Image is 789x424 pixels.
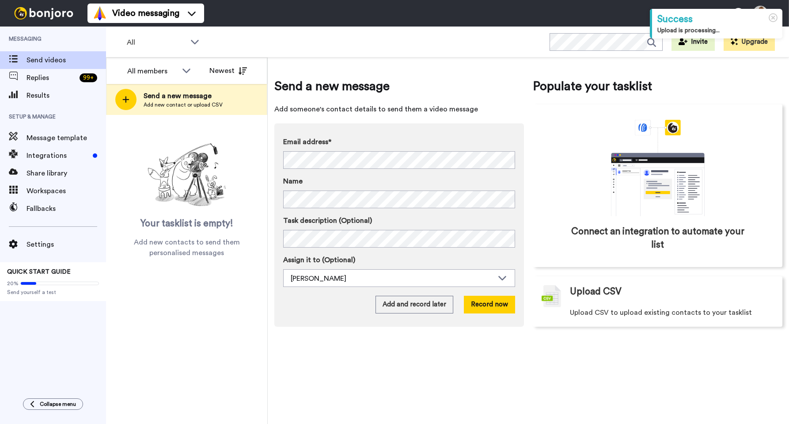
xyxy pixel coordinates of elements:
button: Invite [671,33,715,51]
span: Send a new message [144,91,223,101]
button: Upgrade [724,33,775,51]
div: Success [657,12,777,26]
span: Upload CSV to upload existing contacts to your tasklist [570,307,752,318]
span: Integrations [27,150,89,161]
button: Record now [464,296,515,313]
div: animation [592,120,724,216]
span: Add someone's contact details to send them a video message [274,104,524,115]
div: Upload is processing... [657,26,777,35]
span: Replies [27,73,76,83]
span: Upload CSV [570,285,622,298]
span: Populate your tasklist [533,77,782,95]
img: vm-color.svg [93,6,107,20]
span: Workspaces [27,186,106,196]
span: Share library [27,168,106,179]
button: Collapse menu [23,398,83,410]
span: Your tasklist is empty! [140,217,233,230]
span: 20% [7,280,19,287]
span: Settings [27,239,106,250]
img: csv-grey.png [542,285,561,307]
span: Send yourself a test [7,289,99,296]
span: Send a new message [274,77,524,95]
span: Video messaging [112,7,179,19]
button: Newest [203,62,254,80]
span: QUICK START GUIDE [7,269,71,275]
span: Message template [27,133,106,143]
img: bj-logo-header-white.svg [11,7,77,19]
span: Collapse menu [40,401,76,408]
span: Send videos [27,55,106,65]
span: Fallbacks [27,203,106,214]
span: Results [27,90,106,101]
span: Connect an integration to automate your list [570,225,745,252]
span: All [127,37,186,48]
span: Add new contact or upload CSV [144,101,223,108]
span: Name [283,176,303,187]
img: ready-set-action.png [143,140,231,210]
label: Email address* [283,137,515,147]
label: Task description (Optional) [283,215,515,226]
div: All members [127,66,178,76]
div: [PERSON_NAME] [291,273,493,284]
div: 99 + [80,73,97,82]
button: Add and record later [376,296,453,313]
label: Assign it to (Optional) [283,255,515,265]
span: Add new contacts to send them personalised messages [119,237,254,258]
